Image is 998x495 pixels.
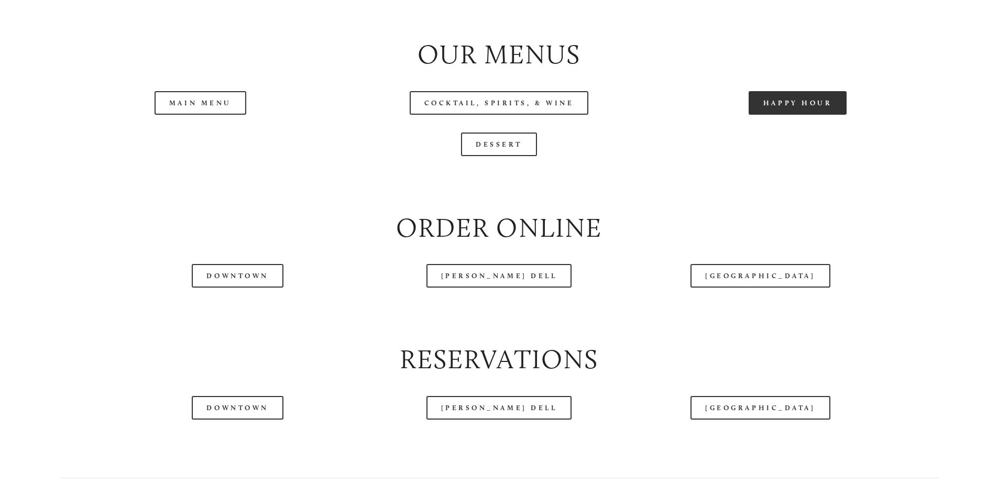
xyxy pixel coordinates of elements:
a: [GEOGRAPHIC_DATA] [690,264,830,288]
a: Downtown [192,396,283,420]
a: Happy Hour [749,91,847,115]
a: Downtown [192,264,283,288]
a: [PERSON_NAME] Dell [426,264,572,288]
a: Dessert [461,133,537,156]
a: [GEOGRAPHIC_DATA] [690,396,830,420]
a: Cocktail, Spirits, & Wine [410,91,589,115]
h2: Reservations [60,341,938,378]
a: Main Menu [155,91,246,115]
h2: Order Online [60,210,938,247]
a: [PERSON_NAME] Dell [426,396,572,420]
